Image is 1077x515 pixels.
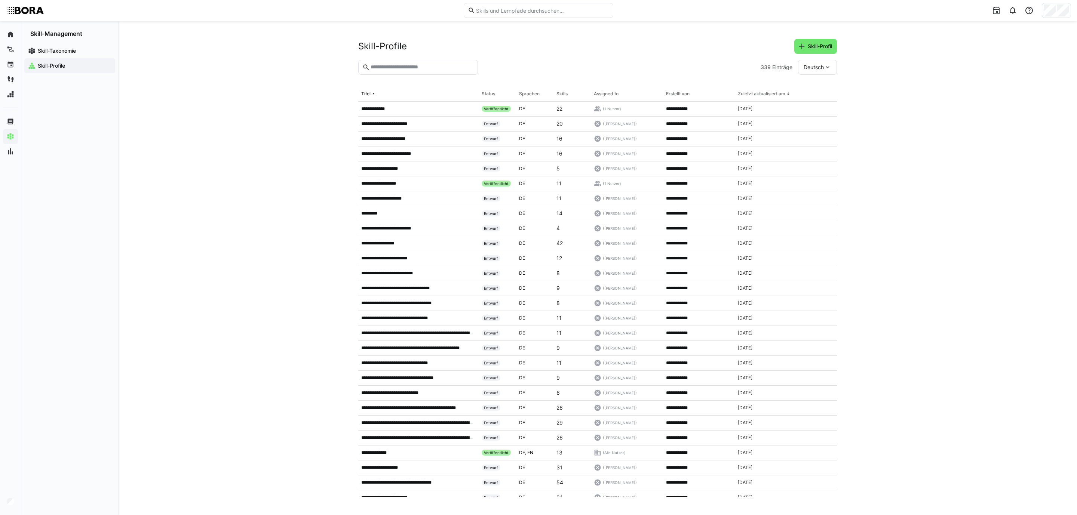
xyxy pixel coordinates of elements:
p: 54 [556,479,563,486]
span: Entwurf [482,330,500,336]
span: Entwurf [482,255,500,261]
span: ([PERSON_NAME]) [603,151,637,156]
span: [DATE] [738,360,752,366]
span: de [519,479,525,485]
span: [DATE] [738,420,752,426]
span: [DATE] [738,210,752,216]
span: Entwurf [482,435,500,441]
span: de [519,345,525,351]
div: Erstellt von [666,91,690,97]
div: Status [482,91,495,97]
span: Deutsch [804,64,824,71]
span: Entwurf [482,210,500,216]
span: [DATE] [738,315,752,321]
span: de [519,136,525,141]
span: Entwurf [482,151,500,157]
p: 9 [556,374,560,382]
span: [DATE] [738,405,752,411]
span: Entwurf [482,405,500,411]
div: Titel [361,91,371,97]
p: 9 [556,344,560,352]
span: [DATE] [738,166,752,172]
span: [DATE] [738,345,752,351]
span: ([PERSON_NAME]) [603,166,637,171]
span: [DATE] [738,435,752,441]
span: [DATE] [738,270,752,276]
span: Entwurf [482,270,500,276]
p: 11 [556,195,562,202]
span: Entwurf [482,225,500,231]
span: de [519,240,525,246]
span: de [519,255,525,261]
span: ([PERSON_NAME]) [603,420,637,425]
span: Entwurf [482,285,500,291]
span: de [519,420,525,425]
p: 16 [556,150,562,157]
span: Entwurf [482,494,500,500]
span: ([PERSON_NAME]) [603,390,637,395]
span: Veröffentlicht [482,181,511,186]
p: 11 [556,180,562,187]
div: Sprachen [519,91,540,97]
span: ([PERSON_NAME]) [603,196,637,201]
span: [DATE] [738,225,752,231]
span: de [519,106,525,111]
span: ([PERSON_NAME]) [603,345,637,351]
span: [DATE] [738,375,752,381]
span: Entwurf [482,465,500,471]
span: de [519,195,525,201]
span: Entwurf [482,375,500,381]
span: de [519,166,525,171]
span: [DATE] [738,494,752,500]
p: 16 [556,135,562,142]
span: de [519,315,525,321]
span: de [519,270,525,276]
span: Veröffentlicht [482,450,511,456]
p: 13 [556,449,562,456]
span: [DATE] [738,255,752,261]
p: 6 [556,389,560,397]
span: Veröffentlicht [482,106,511,112]
span: de [519,390,525,395]
span: Entwurf [482,300,500,306]
p: 31 [556,464,562,471]
p: 24 [556,494,563,501]
span: [DATE] [738,450,752,456]
span: de [519,450,527,455]
span: (1 Nutzer) [603,106,621,111]
p: 12 [556,255,562,262]
span: Entwurf [482,345,500,351]
span: ([PERSON_NAME]) [603,330,637,336]
span: [DATE] [738,390,752,396]
span: [DATE] [738,285,752,291]
span: ([PERSON_NAME]) [603,226,637,231]
span: (Alle Nutzer) [603,450,626,455]
span: [DATE] [738,330,752,336]
h2: Skill-Profile [358,41,407,52]
span: Entwurf [482,136,500,142]
span: ([PERSON_NAME]) [603,211,637,216]
p: 26 [556,434,563,441]
button: Skill-Profil [794,39,837,54]
div: Zuletzt aktualisiert am [738,91,785,97]
span: [DATE] [738,240,752,246]
span: Entwurf [482,360,500,366]
span: (1 Nutzer) [603,181,621,186]
p: 8 [556,269,560,277]
p: 29 [556,419,563,426]
span: de [519,210,525,216]
span: ([PERSON_NAME]) [603,241,637,246]
span: 339 [761,64,771,71]
span: ([PERSON_NAME]) [603,256,637,261]
p: 5 [556,165,560,172]
span: de [519,375,525,380]
span: [DATE] [738,106,752,112]
span: ([PERSON_NAME]) [603,360,637,366]
span: de [519,465,525,470]
p: 14 [556,210,562,217]
p: 26 [556,404,563,411]
span: [DATE] [738,300,752,306]
div: Skills [556,91,568,97]
span: [DATE] [738,465,752,471]
p: 4 [556,225,560,232]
